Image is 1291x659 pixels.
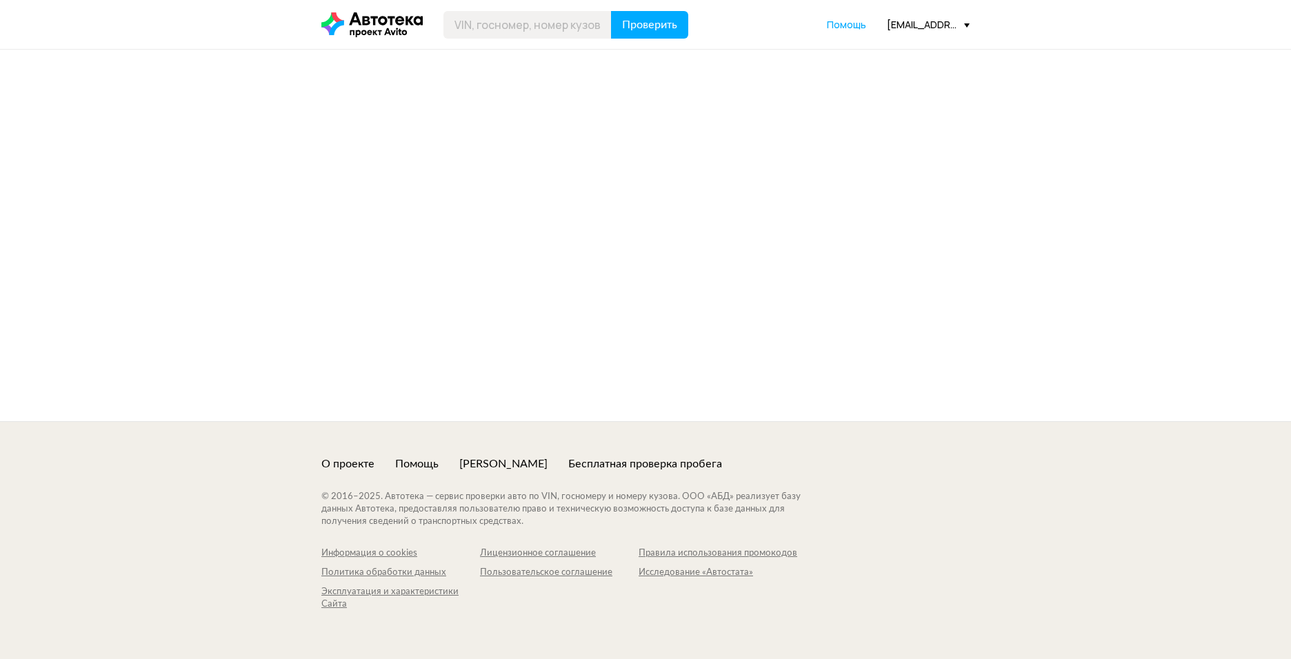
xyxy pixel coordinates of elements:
a: Бесплатная проверка пробега [568,456,722,472]
a: Правила использования промокодов [639,547,797,560]
a: Информация о cookies [321,547,480,560]
a: Помощь [827,18,866,32]
a: Политика обработки данных [321,567,480,579]
a: Пользовательское соглашение [480,567,639,579]
a: Помощь [395,456,439,472]
a: О проекте [321,456,374,472]
span: Проверить [622,19,677,30]
input: VIN, госномер, номер кузова [443,11,612,39]
a: Эксплуатация и характеристики Сайта [321,586,480,611]
a: Исследование «Автостата» [639,567,797,579]
div: © 2016– 2025 . Автотека — сервис проверки авто по VIN, госномеру и номеру кузова. ООО «АБД» реали... [321,491,828,528]
button: Проверить [611,11,688,39]
span: Помощь [827,18,866,31]
a: [PERSON_NAME] [459,456,548,472]
a: Лицензионное соглашение [480,547,639,560]
div: [EMAIL_ADDRESS][DOMAIN_NAME] [887,18,970,31]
